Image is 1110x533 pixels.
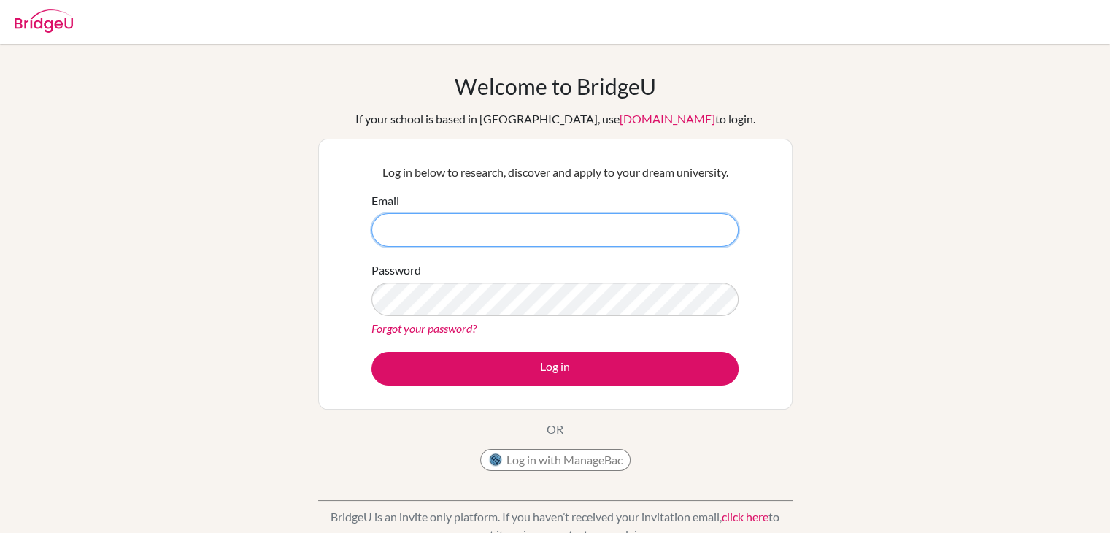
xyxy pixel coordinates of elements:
[547,421,563,438] p: OR
[355,110,755,128] div: If your school is based in [GEOGRAPHIC_DATA], use to login.
[371,164,739,181] p: Log in below to research, discover and apply to your dream university.
[371,261,421,279] label: Password
[371,321,477,335] a: Forgot your password?
[371,352,739,386] button: Log in
[455,73,656,99] h1: Welcome to BridgeU
[480,449,631,471] button: Log in with ManageBac
[620,112,715,126] a: [DOMAIN_NAME]
[722,510,768,524] a: click here
[15,9,73,33] img: Bridge-U
[371,192,399,210] label: Email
